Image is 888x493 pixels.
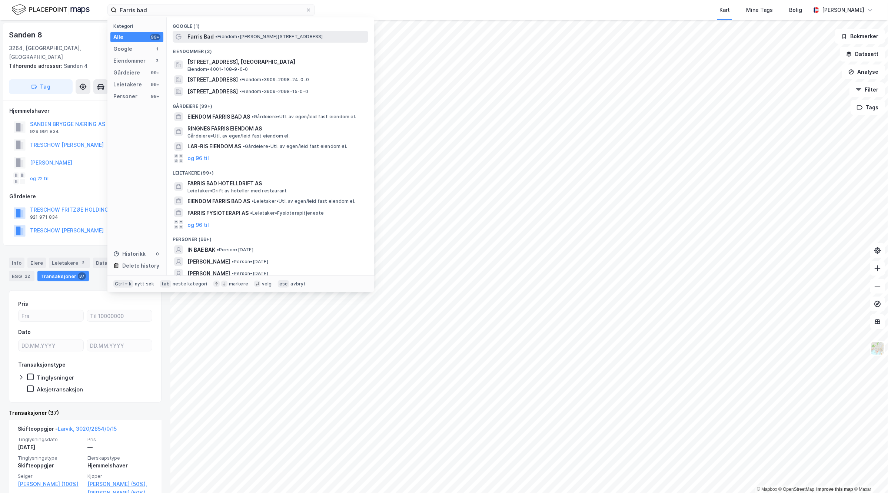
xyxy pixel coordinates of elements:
div: neste kategori [173,281,207,287]
div: Transaksjoner (37) [9,408,162,417]
div: Eiendommer [113,56,146,65]
div: 1 [154,46,160,52]
div: Datasett [93,258,121,268]
div: Eiendommer (3) [167,43,374,56]
div: Transaksjonstype [18,360,66,369]
div: Kart [719,6,730,14]
div: Sanden 4 [9,62,156,70]
span: • [239,89,242,94]
span: RINGNES FARRIS EIENDOM AS [187,124,365,133]
span: IN BAE BAK [187,245,215,254]
div: Aksjetransaksjon [37,386,83,393]
div: Eiere [27,258,46,268]
div: 3264, [GEOGRAPHIC_DATA], [GEOGRAPHIC_DATA] [9,44,119,62]
div: markere [229,281,248,287]
span: EIENDOM FARRIS BAD AS [187,197,250,206]
span: Gårdeiere • Utl. av egen/leid fast eiendom el. [187,133,290,139]
div: nytt søk [135,281,154,287]
span: Selger [18,473,83,479]
div: Gårdeiere [9,192,161,201]
button: Analyse [842,64,885,79]
span: Person • [DATE] [232,271,268,277]
span: Kjøper [87,473,153,479]
div: Transaksjoner [37,271,89,281]
span: Person • [DATE] [217,247,253,253]
span: Farris Bad [187,32,214,41]
span: [STREET_ADDRESS] [187,87,238,96]
span: Pris [87,436,153,443]
div: Gårdeiere [113,68,140,77]
div: 37 [78,272,86,280]
span: • [239,77,242,82]
div: ESG [9,271,34,281]
div: Bolig [789,6,802,14]
span: • [217,247,219,252]
span: EIENDOM FARRIS BAD AS [187,112,250,121]
div: 99+ [150,70,160,76]
a: [PERSON_NAME] (100%) [18,480,83,489]
div: velg [262,281,272,287]
div: — [87,443,153,452]
div: 22 [23,272,31,280]
div: Ctrl + k [113,280,133,288]
span: [STREET_ADDRESS], [GEOGRAPHIC_DATA] [187,57,365,66]
div: Google (1) [167,17,374,31]
span: • [243,143,245,149]
div: Leietakere [49,258,90,268]
span: • [252,114,254,119]
input: DD.MM.YYYY [19,340,83,351]
input: Fra [19,310,83,321]
span: Tinglysningsdato [18,436,83,443]
span: [STREET_ADDRESS] [187,75,238,84]
button: Tags [851,100,885,115]
span: Tilhørende adresser: [9,63,64,69]
span: [PERSON_NAME] [187,269,230,278]
div: Skifteoppgjør - [18,424,117,436]
span: Gårdeiere • Utl. av egen/leid fast eiendom el. [252,114,356,120]
span: Leietaker • Utl. av egen/leid fast eiendom el. [252,198,355,204]
div: 99+ [150,34,160,40]
div: esc [278,280,289,288]
span: FARRIS BAD HOTELLDRIFT AS [187,179,365,188]
span: Leietaker • Drift av hoteller med restaurant [187,188,287,194]
a: Larvik, 3020/2854/0/15 [58,426,117,432]
div: Sanden 8 [9,29,43,41]
div: Leietakere [113,80,142,89]
div: 921 971 834 [30,214,58,220]
div: 3 [154,58,160,64]
div: [DATE] [18,443,83,452]
span: • [252,198,254,204]
iframe: Chat Widget [851,457,888,493]
span: FARRIS FYSIOTERAPI AS [187,209,249,218]
span: Tinglysningstype [18,455,83,461]
div: avbryt [290,281,306,287]
div: Personer [113,92,137,101]
div: Kategori [113,23,163,29]
div: 99+ [150,93,160,99]
button: og 96 til [187,220,209,229]
div: Pris [18,300,28,308]
button: Datasett [840,47,885,62]
div: Alle [113,33,123,42]
button: Tag [9,79,73,94]
button: Filter [849,82,885,97]
span: Eiendom • 3909-2098-24-0-0 [239,77,309,83]
div: Hjemmelshaver [87,461,153,470]
div: Tinglysninger [37,374,74,381]
a: Mapbox [757,487,777,492]
div: Google [113,44,132,53]
div: Skifteoppgjør [18,461,83,470]
div: Info [9,258,24,268]
a: [PERSON_NAME] (50%), [87,480,153,489]
span: Eiendom • 3909-2098-15-0-0 [239,89,308,95]
div: 929 991 834 [30,129,59,135]
span: • [250,210,252,216]
img: Z [871,341,885,355]
div: 0 [154,251,160,257]
span: [PERSON_NAME] [187,257,230,266]
span: • [232,271,234,276]
div: [PERSON_NAME] [822,6,864,14]
span: Gårdeiere • Utl. av egen/leid fast eiendom el. [243,143,347,149]
input: DD.MM.YYYY [87,340,152,351]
